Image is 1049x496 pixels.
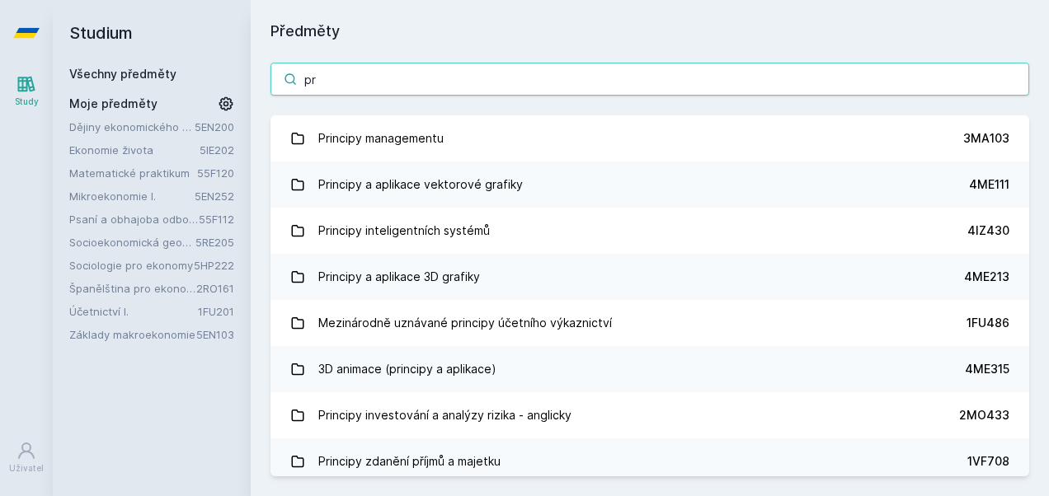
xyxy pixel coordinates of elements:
[200,143,234,157] a: 5IE202
[3,433,49,483] a: Uživatel
[318,445,501,478] div: Principy zdanění příjmů a majetku
[318,168,523,201] div: Principy a aplikace vektorové grafiky
[318,260,480,293] div: Principy a aplikace 3D grafiky
[318,122,444,155] div: Principy managementu
[318,214,490,247] div: Principy inteligentních systémů
[270,300,1029,346] a: Mezinárodně uznávané principy účetního výkaznictví 1FU486
[318,399,572,432] div: Principy investování a analýzy rizika - anglicky
[318,353,496,386] div: 3D animace (principy a aplikace)
[196,328,234,341] a: 5EN103
[270,63,1029,96] input: Název nebo ident předmětu…
[15,96,39,108] div: Study
[69,67,176,81] a: Všechny předměty
[964,269,1009,285] div: 4ME213
[69,280,196,297] a: Španělština pro ekonomy - základní úroveň 1 (A0/A1)
[967,222,1009,239] div: 4IZ430
[197,166,234,180] a: 55F120
[195,236,234,249] a: 5RE205
[965,361,1009,377] div: 4ME315
[196,282,234,295] a: 2RO161
[194,259,234,272] a: 5HP222
[967,453,1009,470] div: 1VF708
[198,305,234,318] a: 1FU201
[3,66,49,116] a: Study
[69,303,198,320] a: Účetnictví I.
[69,142,200,158] a: Ekonomie života
[195,120,234,133] a: 5EN200
[270,438,1029,484] a: Principy zdanění příjmů a majetku 1VF708
[9,462,44,475] div: Uživatel
[270,161,1029,208] a: Principy a aplikace vektorové grafiky 4ME111
[69,211,199,227] a: Psaní a obhajoba odborné práce
[969,176,1009,193] div: 4ME111
[270,208,1029,254] a: Principy inteligentních systémů 4IZ430
[195,190,234,203] a: 5EN252
[69,165,197,181] a: Matematické praktikum
[270,346,1029,392] a: 3D animace (principy a aplikace) 4ME315
[967,315,1009,331] div: 1FU486
[69,326,196,343] a: Základy makroekonomie
[69,96,158,112] span: Moje předměty
[69,257,194,274] a: Sociologie pro ekonomy
[270,115,1029,161] a: Principy managementu 3MA103
[69,119,195,135] a: Dějiny ekonomického myšlení
[963,130,1009,147] div: 3MA103
[199,213,234,226] a: 55F112
[270,254,1029,300] a: Principy a aplikace 3D grafiky 4ME213
[318,306,612,339] div: Mezinárodně uznávané principy účetního výkaznictví
[69,234,195,250] a: Socioekonomická geografie
[270,392,1029,438] a: Principy investování a analýzy rizika - anglicky 2MO433
[69,188,195,204] a: Mikroekonomie I.
[270,20,1029,43] h1: Předměty
[959,407,1009,423] div: 2MO433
